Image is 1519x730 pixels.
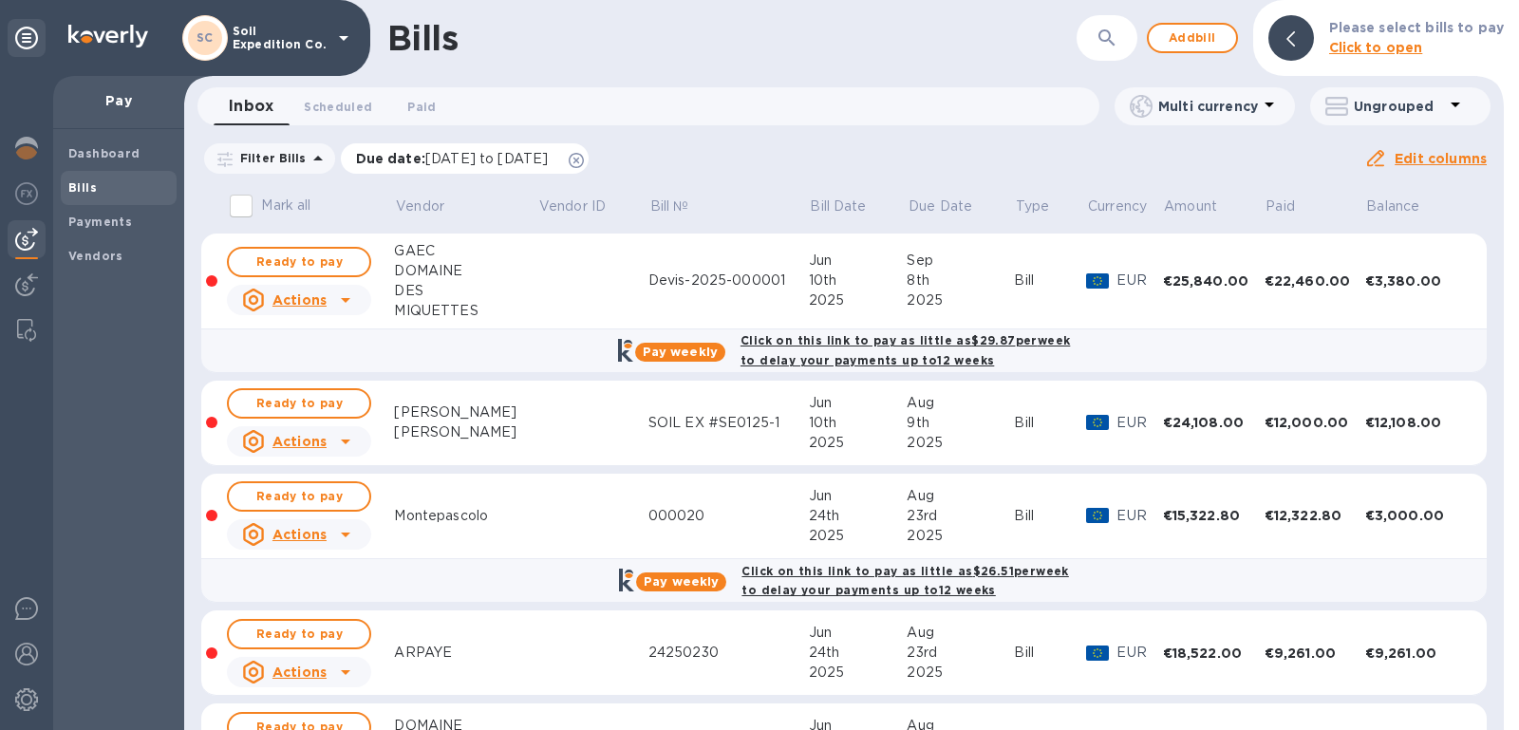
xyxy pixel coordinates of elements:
b: Bills [68,180,97,195]
u: Edit columns [1395,151,1487,166]
div: €22,460.00 [1265,271,1365,290]
p: Type [1016,197,1050,216]
u: Actions [272,664,327,680]
div: GAEC [394,241,537,261]
span: Vendor [396,197,469,216]
b: SC [197,30,214,45]
div: €18,522.00 [1163,644,1265,663]
div: Devis-2025-000001 [648,271,809,290]
p: Multi currency [1158,97,1258,116]
b: Vendors [68,249,123,263]
span: Bill Date [810,197,891,216]
div: 2025 [809,526,908,546]
div: Bill [1014,643,1086,663]
p: Due date : [356,149,558,168]
div: 2025 [907,433,1014,453]
div: [PERSON_NAME] [394,422,537,442]
p: Ungrouped [1354,97,1444,116]
div: 8th [907,271,1014,290]
div: €9,261.00 [1265,644,1365,663]
div: 24250230 [648,643,809,663]
div: €12,322.80 [1265,506,1365,525]
p: EUR [1116,506,1162,526]
div: 2025 [809,433,908,453]
span: Ready to pay [244,485,354,508]
div: €3,380.00 [1365,271,1470,290]
p: Vendor [396,197,444,216]
div: 10th [809,413,908,433]
div: €12,108.00 [1365,413,1470,432]
p: Due Date [909,197,972,216]
div: Due date:[DATE] to [DATE] [341,143,590,174]
p: Amount [1164,197,1217,216]
div: 24th [809,506,908,526]
div: 24th [809,643,908,663]
p: EUR [1116,271,1162,290]
span: Inbox [229,93,273,120]
div: [PERSON_NAME] [394,402,537,422]
div: Jun [809,393,908,413]
b: Dashboard [68,146,141,160]
b: Click on this link to pay as little as $26.51 per week to delay your payments up to 12 weeks [741,564,1068,598]
p: Paid [1266,197,1295,216]
div: MIQUETTES [394,301,537,321]
div: Aug [907,393,1014,413]
div: 000020 [648,506,809,526]
span: Paid [1266,197,1320,216]
button: Ready to pay [227,247,371,277]
div: 2025 [809,663,908,683]
div: 23rd [907,643,1014,663]
div: Sep [907,251,1014,271]
div: DOMAINE [394,261,537,281]
div: Montepascolo [394,506,537,526]
u: Actions [272,527,327,542]
span: Add bill [1164,27,1221,49]
button: Ready to pay [227,388,371,419]
div: €15,322.80 [1163,506,1265,525]
span: Amount [1164,197,1242,216]
button: Ready to pay [227,481,371,512]
div: 2025 [907,663,1014,683]
div: 2025 [809,290,908,310]
div: €3,000.00 [1365,506,1470,525]
span: [DATE] to [DATE] [425,151,548,166]
u: Actions [272,292,327,308]
span: Ready to pay [244,623,354,646]
p: Pay [68,91,169,110]
div: €25,840.00 [1163,271,1265,290]
div: Jun [809,251,908,271]
span: Ready to pay [244,251,354,273]
h1: Bills [387,18,458,58]
p: Currency [1088,197,1147,216]
img: Foreign exchange [15,182,38,205]
span: Due Date [909,197,997,216]
div: Unpin categories [8,19,46,57]
div: Bill [1014,506,1086,526]
p: Mark all [261,196,310,215]
span: Balance [1366,197,1444,216]
b: Payments [68,215,132,229]
div: ARPAYE [394,643,537,663]
p: EUR [1116,643,1162,663]
b: Pay weekly [643,345,718,359]
button: Addbill [1147,23,1238,53]
p: EUR [1116,413,1162,433]
p: Bill № [650,197,689,216]
span: Paid [407,97,436,117]
p: Filter Bills [233,150,307,166]
p: Vendor ID [539,197,606,216]
span: Bill № [650,197,714,216]
div: Jun [809,486,908,506]
div: DES [394,281,537,301]
u: Actions [272,434,327,449]
div: Bill [1014,413,1086,433]
span: Type [1016,197,1075,216]
div: 23rd [907,506,1014,526]
p: Balance [1366,197,1419,216]
span: Ready to pay [244,392,354,415]
b: Pay weekly [644,574,719,589]
div: 10th [809,271,908,290]
span: Vendor ID [539,197,630,216]
button: Ready to pay [227,619,371,649]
